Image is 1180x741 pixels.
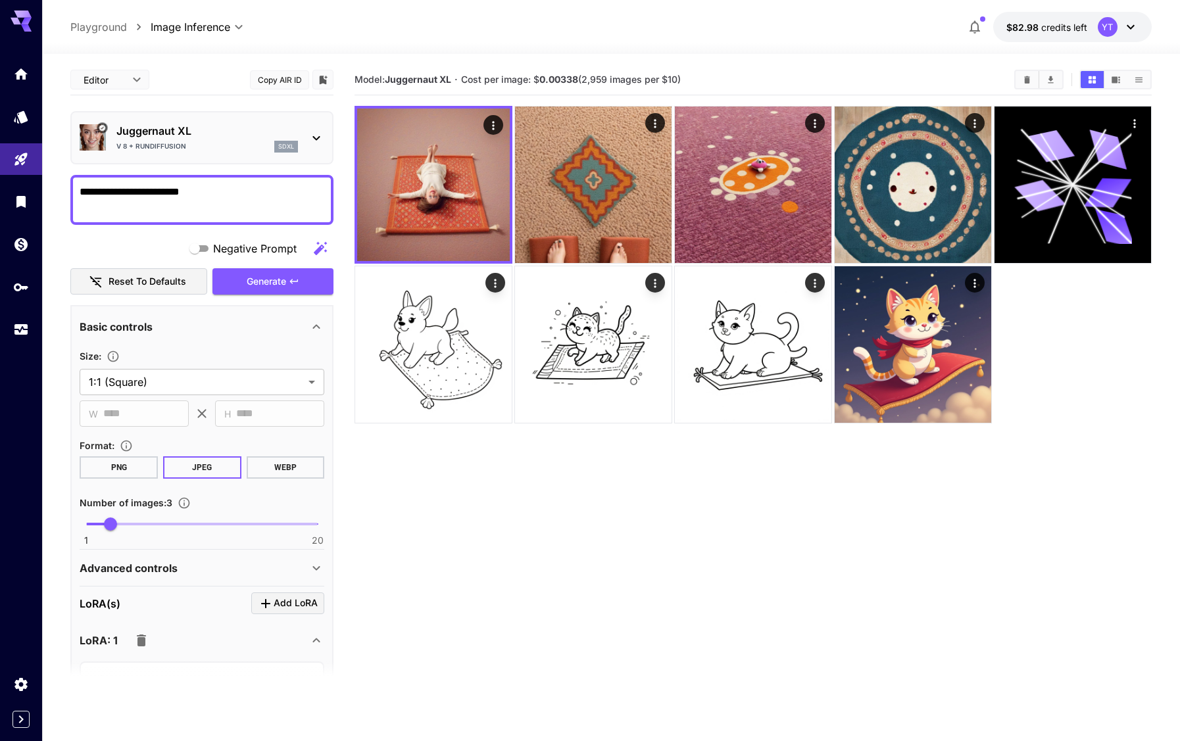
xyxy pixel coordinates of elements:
img: 2Q== [357,108,510,261]
div: Models [13,108,29,125]
span: Image Inference [151,19,230,35]
button: Reset to defaults [70,268,207,295]
span: 20 [312,534,324,547]
span: Cost per image: $ (2,959 images per $10) [461,74,681,85]
button: Click to add LoRA [251,592,324,614]
span: Number of images : 3 [80,497,172,508]
button: JPEG [163,456,241,479]
button: $82.98397YT [993,12,1152,42]
button: Clear Images [1016,71,1039,88]
div: Playground [13,151,29,168]
p: LoRA(s) [80,596,120,611]
span: credits left [1041,22,1087,33]
p: Juggernaut XL [116,123,298,139]
div: Verified workingJuggernaut XLV 8 + RunDiffusionsdxl [80,118,324,158]
button: Add to library [317,72,329,87]
span: Size : [80,350,101,362]
b: 0.00338 [539,74,578,85]
button: Show images in grid view [1081,71,1104,88]
button: Choose the file format for the output image. [114,439,138,452]
button: WEBP [247,456,325,479]
span: Editor [84,73,124,87]
button: Specify how many images to generate in a single request. Each image generation will be charged se... [172,496,196,510]
div: Actions [965,113,985,133]
span: Generate [247,274,286,290]
div: Advanced controls [80,552,324,584]
span: 1:1 (Square) [89,374,303,390]
span: Format : [80,440,114,451]
p: · [455,72,458,87]
span: 1 [84,534,88,547]
div: LoRA: 1 [80,625,324,656]
img: Z [835,107,991,263]
a: Playground [70,19,127,35]
img: 9k= [835,266,991,423]
span: Negative Prompt [213,241,297,256]
p: sdxl [278,142,294,151]
div: Actions [485,273,505,293]
span: Add LoRA [274,595,318,611]
p: V 8 + RunDiffusion [116,141,186,151]
span: Model: [355,74,451,85]
span: H [224,406,231,421]
p: Advanced controls [80,560,178,576]
button: PNG [80,456,158,479]
img: 9k= [675,107,831,263]
p: LoRA: 1 [80,633,118,648]
div: Actions [965,273,985,293]
div: Actions [483,115,503,135]
div: Clear ImagesDownload All [1014,70,1064,89]
div: API Keys [13,279,29,295]
b: Juggernaut XL [385,74,451,85]
div: Library [13,193,29,210]
img: 9k= [675,266,831,423]
button: Download All [1039,71,1062,88]
div: YT [1098,17,1118,37]
img: Z [355,266,512,423]
button: Verified working [97,123,108,133]
button: Adjust the dimensions of the generated image by specifying its width and height in pixels, or sel... [101,350,125,363]
button: Copy AIR ID [250,70,309,89]
div: Actions [1125,113,1144,133]
div: Actions [645,113,665,133]
button: Show images in video view [1104,71,1127,88]
div: Basic controls [80,311,324,343]
button: Generate [212,268,333,295]
button: Show images in list view [1127,71,1150,88]
div: Actions [805,273,825,293]
button: Expand sidebar [12,711,30,728]
span: $82.98 [1006,22,1041,33]
div: Show images in grid viewShow images in video viewShow images in list view [1079,70,1152,89]
div: Actions [645,273,665,293]
nav: breadcrumb [70,19,151,35]
div: Usage [13,322,29,338]
div: $82.98397 [1006,20,1087,34]
img: 2Q== [515,266,672,423]
div: Actions [805,113,825,133]
div: Wallet [13,236,29,252]
div: Home [13,66,29,82]
img: Z [515,107,672,263]
span: W [89,406,98,421]
div: Settings [13,676,29,692]
p: Basic controls [80,319,153,335]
